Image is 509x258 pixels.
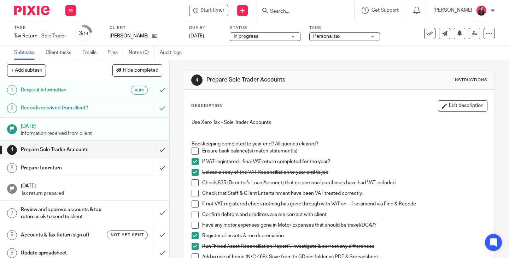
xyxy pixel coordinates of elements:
p: [PERSON_NAME] [433,7,472,14]
div: Tax Return - Sole Trader [14,32,66,40]
a: Subtasks [14,46,40,60]
p: Confirm debtors and creditors are are correct with client [202,211,487,218]
div: Instructions [454,77,487,83]
span: Not yet sent [111,232,144,238]
p: Bookkeeping completed to year end? All queries cleared? [192,140,487,148]
p: Use Xero Tax - Sole Trader Accounts [192,119,487,126]
span: [DATE] [189,34,204,38]
div: 4 [191,74,203,86]
p: Run "Fixed Asset Reconciliation Report", investigate & correct any differences [202,243,487,250]
h1: Request information [21,85,106,95]
img: Pixie [14,6,49,15]
span: In progress [234,34,258,39]
h1: Prepare Sole Trader Accounts [206,76,355,84]
p: Ensure bank balance(s) match statement(s) [202,148,487,155]
button: Hide completed [112,64,162,76]
label: Status [230,25,300,31]
h1: Accounts & Tax Return sign off [21,230,106,240]
h1: [DATE] [21,121,162,130]
div: Charlotte Birch - Tax Return - Sole Trader [189,5,228,16]
div: 7 [7,208,17,218]
div: Auto [131,86,148,95]
h1: Prepare Sole Trader Accounts [21,144,106,155]
p: [PERSON_NAME] [110,32,148,40]
h1: Prepare tax return [21,163,106,173]
span: Hide completed [123,68,158,73]
div: 9 [7,248,17,258]
span: Start timer [200,7,224,14]
span: Personal tax [313,34,340,39]
div: 3 [79,29,88,37]
a: Notes (0) [129,46,154,60]
button: Edit description [438,100,487,112]
p: Upload a copy of the VAT Reconciliation to year end to job [202,169,487,176]
a: Emails [82,46,102,60]
label: Client [110,25,180,31]
p: Have any motor expenses gone in Motor Expenses that should be travel/DCA?? [202,222,487,229]
div: 8 [7,230,17,240]
p: Information received from client [21,130,162,137]
div: 4 [7,145,17,155]
a: Audit logs [160,46,187,60]
p: If VAT registered - final VAT return completed for the year? [202,158,487,165]
h1: [DATE] [21,181,162,190]
img: 21.png [476,5,487,16]
div: 2 [7,103,17,113]
span: Get Support [371,8,399,13]
p: Check that Staff & Client Entertainment have been VAT treated correctly. [202,190,487,197]
p: Check 835 (Director's Loan Account) that no personal purchases have had VAT included [202,179,487,186]
label: Due by [189,25,221,31]
label: Task [14,25,66,31]
a: Files [107,46,123,60]
p: Tax return prepared [21,190,162,197]
p: Description [191,103,223,109]
p: Register all assets & run depreciation [202,232,487,239]
input: Search [269,8,333,15]
div: 5 [7,163,17,173]
p: If not VAT registered check nothing has gone through with VAT on - if so amend via Find & Recode [202,200,487,208]
a: Client tasks [46,46,77,60]
h1: Records received from client? [21,103,106,113]
small: /14 [82,32,88,36]
h1: Review and approve accounts & tax return is ok to send to client [21,204,106,222]
div: 1 [7,85,17,95]
button: + Add subtask [7,64,46,76]
label: Tags [309,25,380,31]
